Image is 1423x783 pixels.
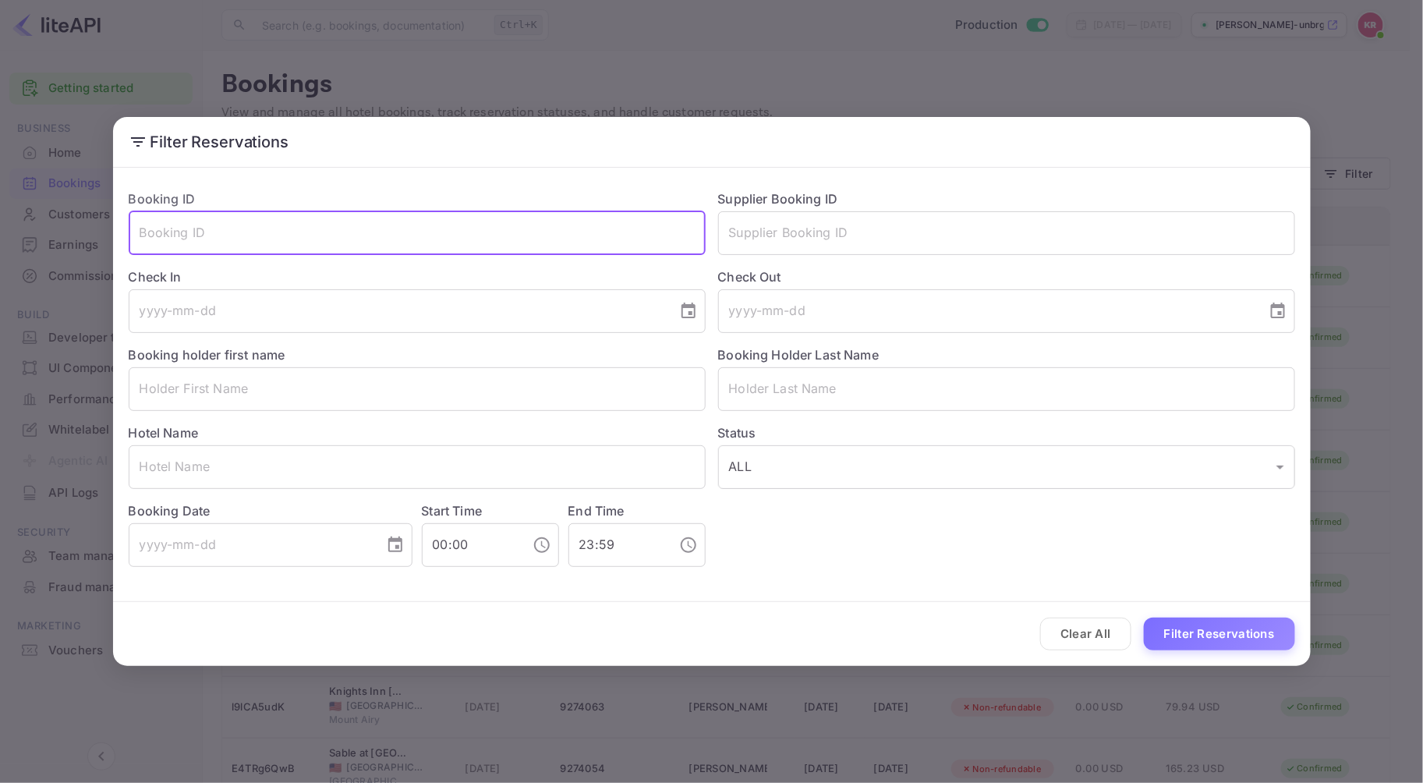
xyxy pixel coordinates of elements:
[718,267,1295,286] label: Check Out
[673,530,704,561] button: Choose time, selected time is 11:59 PM
[129,445,706,489] input: Hotel Name
[380,530,411,561] button: Choose date
[718,211,1295,255] input: Supplier Booking ID
[129,289,667,333] input: yyyy-mm-dd
[422,503,483,519] label: Start Time
[568,523,667,567] input: hh:mm
[673,296,704,327] button: Choose date
[718,423,1295,442] label: Status
[718,191,838,207] label: Supplier Booking ID
[1144,618,1295,651] button: Filter Reservations
[129,501,412,520] label: Booking Date
[129,267,706,286] label: Check In
[568,503,625,519] label: End Time
[718,367,1295,411] input: Holder Last Name
[129,347,285,363] label: Booking holder first name
[113,117,1311,167] h2: Filter Reservations
[1262,296,1294,327] button: Choose date
[1040,618,1131,651] button: Clear All
[129,211,706,255] input: Booking ID
[129,425,199,441] label: Hotel Name
[718,445,1295,489] div: ALL
[526,530,558,561] button: Choose time, selected time is 12:00 AM
[129,191,196,207] label: Booking ID
[129,523,373,567] input: yyyy-mm-dd
[718,289,1256,333] input: yyyy-mm-dd
[422,523,520,567] input: hh:mm
[129,367,706,411] input: Holder First Name
[718,347,880,363] label: Booking Holder Last Name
